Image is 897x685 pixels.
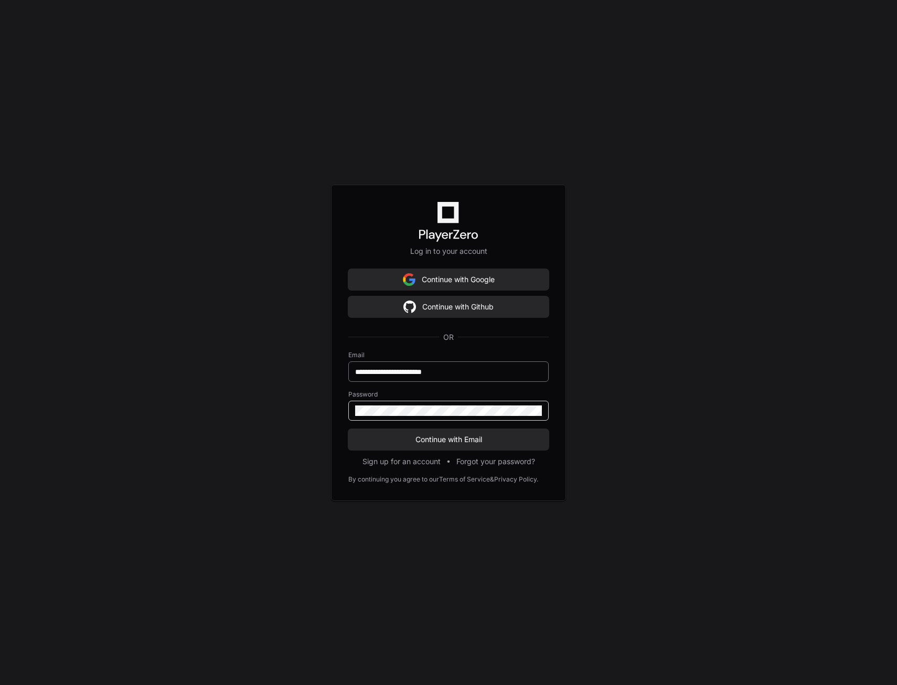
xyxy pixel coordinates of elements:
[403,269,415,290] img: Sign in with google
[439,475,490,484] a: Terms of Service
[403,296,416,317] img: Sign in with google
[348,269,549,290] button: Continue with Google
[456,456,535,467] button: Forgot your password?
[439,332,458,342] span: OR
[348,429,549,450] button: Continue with Email
[348,246,549,256] p: Log in to your account
[362,456,441,467] button: Sign up for an account
[348,475,439,484] div: By continuing you agree to our
[494,475,538,484] a: Privacy Policy.
[348,390,549,399] label: Password
[348,351,549,359] label: Email
[348,296,549,317] button: Continue with Github
[348,434,549,445] span: Continue with Email
[490,475,494,484] div: &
